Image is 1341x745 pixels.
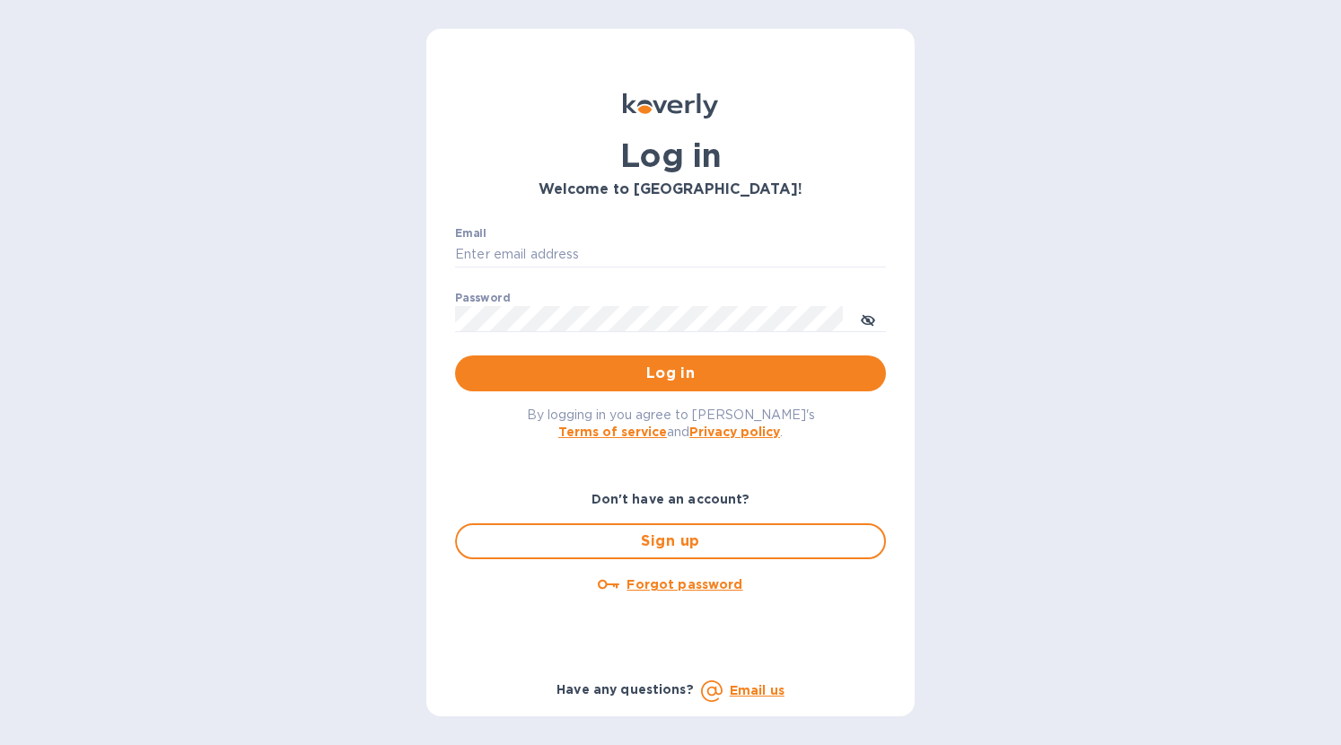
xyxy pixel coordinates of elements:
[627,577,742,592] u: Forgot password
[455,181,886,198] h3: Welcome to [GEOGRAPHIC_DATA]!
[557,682,694,697] b: Have any questions?
[455,136,886,174] h1: Log in
[455,355,886,391] button: Log in
[623,93,718,118] img: Koverly
[455,523,886,559] button: Sign up
[455,293,510,303] label: Password
[527,408,815,439] span: By logging in you agree to [PERSON_NAME]'s and .
[455,241,886,268] input: Enter email address
[730,683,784,697] a: Email us
[850,301,886,337] button: toggle password visibility
[592,492,750,506] b: Don't have an account?
[471,530,870,552] span: Sign up
[689,425,780,439] a: Privacy policy
[469,363,872,384] span: Log in
[455,228,486,239] label: Email
[558,425,667,439] a: Terms of service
